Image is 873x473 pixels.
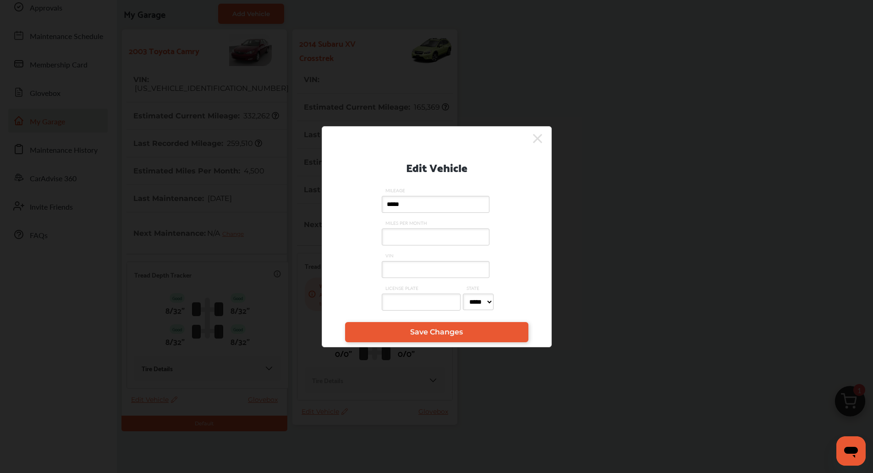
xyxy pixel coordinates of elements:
select: STATE [463,294,494,310]
span: Save Changes [410,328,463,336]
span: MILEAGE [382,187,492,194]
input: LICENSE PLATE [382,294,461,311]
span: STATE [463,285,496,291]
span: MILES PER MONTH [382,220,492,226]
iframe: Button to launch messaging window [836,436,866,466]
span: VIN [382,252,492,259]
input: VIN [382,261,489,278]
input: MILEAGE [382,196,489,213]
p: Edit Vehicle [406,157,467,176]
a: Save Changes [345,322,528,342]
span: LICENSE PLATE [382,285,463,291]
input: MILES PER MONTH [382,228,489,245]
